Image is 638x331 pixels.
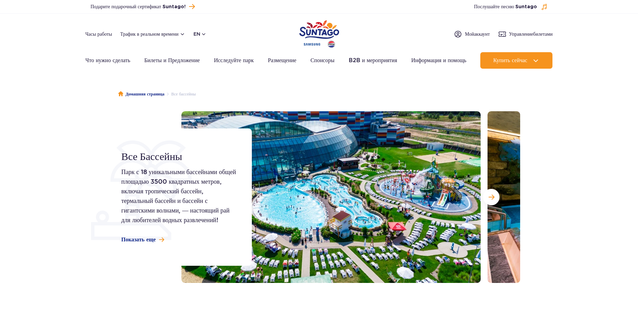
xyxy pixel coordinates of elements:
a: Часы работы [86,31,112,37]
ya-tr-span: билетами [533,31,553,37]
button: Купить сейчас [480,52,552,69]
ya-tr-span: Парк с 18 уникальными бассейнами общей площадью 3500 квадратных метров, включая тропический бассе... [121,168,236,224]
ya-tr-span: Управление [509,31,533,37]
a: Парк Польши [299,17,339,49]
button: en [193,31,206,37]
button: Трафик в реальном времени [120,31,185,37]
ya-tr-span: Спонсоры [311,57,335,64]
ya-tr-span: Размещение [268,57,296,64]
ya-tr-span: Билеты и Предложение [144,57,200,64]
ya-tr-span: Показать еще [121,236,156,243]
button: Послушайте песню Suntago [474,3,548,10]
a: Подарите подарочный сертификат Suntago! [91,2,195,11]
a: Что нужно сделать [86,52,130,69]
ya-tr-span: аккаунт [474,31,490,37]
button: Следующий слайд [483,189,500,205]
ya-tr-span: Все бассейны [171,91,195,96]
ya-tr-span: Исследуйте парк [214,57,254,64]
ya-tr-span: Мой [465,31,474,37]
a: Управлениебилетами [498,30,553,38]
a: Размещение [268,52,296,69]
ya-tr-span: Подарите подарочный сертификат Suntago! [91,4,186,9]
ya-tr-span: Послушайте песню Suntago [474,4,537,9]
ya-tr-span: Информация и помощь [411,57,466,64]
a: B2B и мероприятия [349,52,397,69]
a: Мойаккаунт [454,30,490,38]
ya-tr-span: B2B и мероприятия [349,57,397,64]
ya-tr-span: Что нужно сделать [86,57,130,64]
ya-tr-span: Трафик в реальном времени [120,31,178,37]
a: Показать еще [121,236,164,243]
img: Открытая площадка Suntago с бассейнами и горками, окружённая шезлонгами и зеленью [181,111,481,283]
ya-tr-span: Домашняя страница [126,91,165,96]
ya-tr-span: Все Бассейны [121,150,182,163]
a: Билеты и Предложение [144,52,200,69]
ya-tr-span: en [193,31,200,37]
a: Спонсоры [311,52,335,69]
a: Исследуйте парк [214,52,254,69]
a: Домашняя страница [118,91,165,98]
a: Информация и помощь [411,52,466,69]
